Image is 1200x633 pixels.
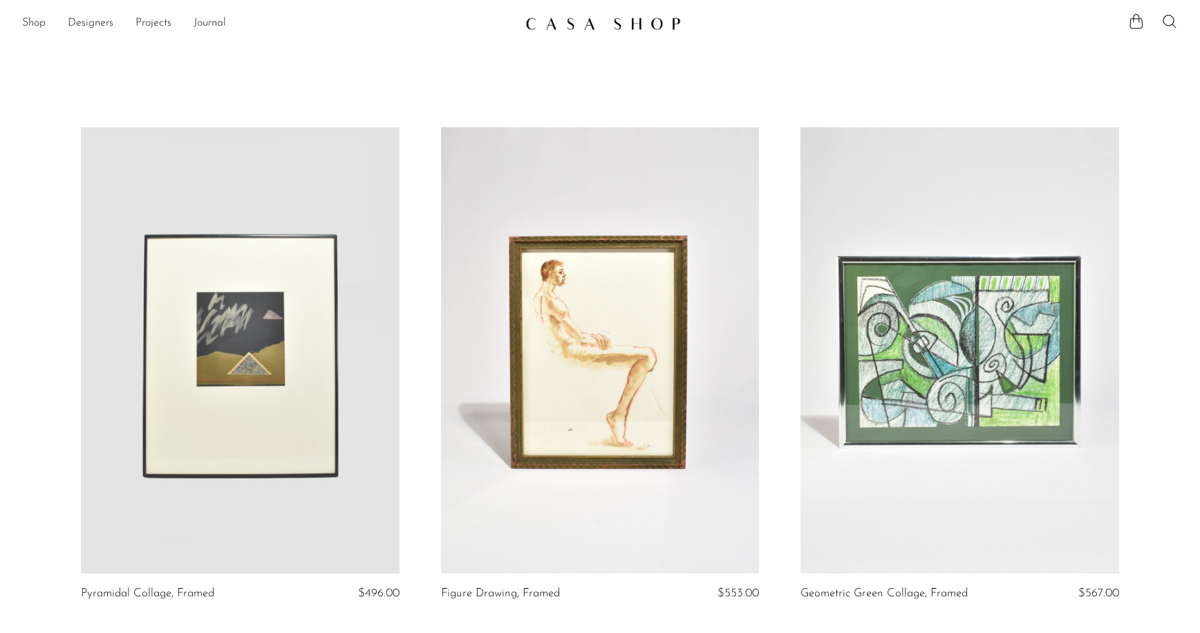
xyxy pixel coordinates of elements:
[135,15,171,33] a: Projects
[358,587,400,599] span: $496.00
[22,15,46,33] a: Shop
[194,15,226,33] a: Journal
[22,12,514,35] ul: NEW HEADER MENU
[800,587,968,600] a: Geometric Green Collage, Framed
[22,12,514,35] nav: Desktop navigation
[1078,587,1119,599] span: $567.00
[718,587,759,599] span: $553.00
[441,587,560,600] a: Figure Drawing, Framed
[81,587,214,600] a: Pyramidal Collage, Framed
[68,15,113,33] a: Designers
